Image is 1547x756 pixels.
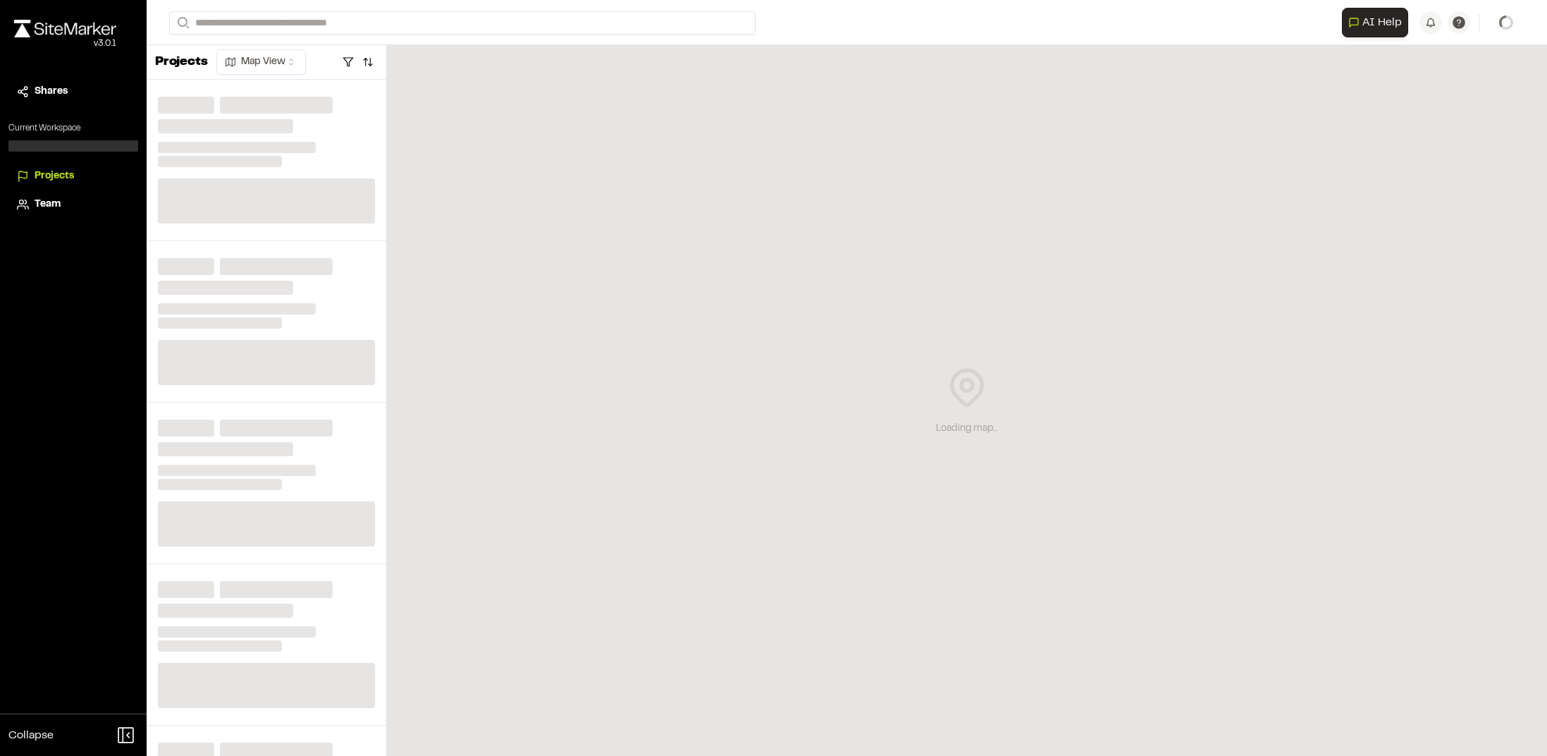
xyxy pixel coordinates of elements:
button: Search [169,11,195,35]
span: Team [35,197,61,212]
button: Open AI Assistant [1342,8,1408,37]
span: AI Help [1362,14,1402,31]
p: Current Workspace [8,122,138,135]
div: Oh geez...please don't... [14,37,116,50]
img: rebrand.png [14,20,116,37]
a: Team [17,197,130,212]
span: Shares [35,84,68,99]
span: Collapse [8,727,54,744]
a: Shares [17,84,130,99]
p: Projects [155,53,208,72]
div: Loading map... [936,421,997,437]
div: Open AI Assistant [1342,8,1414,37]
a: Projects [17,169,130,184]
span: Projects [35,169,74,184]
